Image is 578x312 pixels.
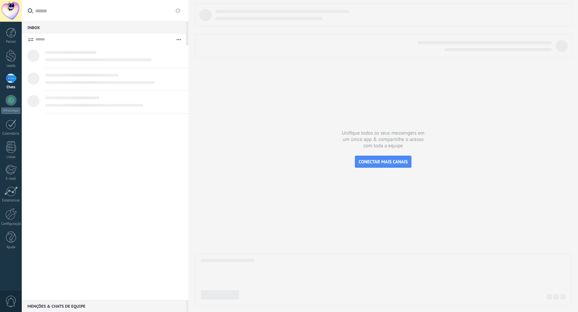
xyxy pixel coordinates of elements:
div: Configurações [1,222,21,226]
div: WhatsApp [1,108,20,114]
div: Inbox [22,21,186,33]
span: CONECTAR MAIS CANAIS [359,159,408,165]
div: Chats [1,85,21,90]
div: Estatísticas [1,198,21,203]
div: Menções & Chats de equipe [22,300,186,312]
div: E-mail [1,177,21,181]
div: Listas [1,155,21,159]
button: CONECTAR MAIS CANAIS [355,156,411,168]
div: Ajuda [1,245,21,250]
div: Leads [1,64,21,68]
div: Calendário [1,132,21,136]
div: Painel [1,40,21,44]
